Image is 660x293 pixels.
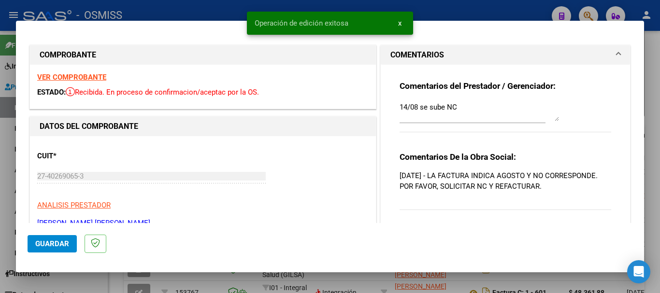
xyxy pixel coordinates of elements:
h1: COMENTARIOS [390,49,444,61]
span: Recibida. En proceso de confirmacion/aceptac por la OS. [66,88,259,97]
button: Guardar [28,235,77,252]
span: ANALISIS PRESTADOR [37,201,111,209]
p: [DATE] - LA FACTURA INDICA AGOSTO Y NO CORRESPONDE. POR FAVOR, SOLICITAR NC Y REFACTURAR. [400,170,611,192]
span: Guardar [35,239,69,248]
p: CUIT [37,151,137,162]
button: x [390,14,409,32]
div: COMENTARIOS [381,65,630,236]
strong: COMPROBANTE [40,50,96,59]
span: x [398,19,402,28]
a: VER COMPROBANTE [37,73,106,82]
span: ESTADO: [37,88,66,97]
mat-expansion-panel-header: COMENTARIOS [381,45,630,65]
div: Open Intercom Messenger [627,260,650,283]
strong: DATOS DEL COMPROBANTE [40,122,138,131]
span: Operación de edición exitosa [255,18,348,28]
strong: Comentarios del Prestador / Gerenciador: [400,81,556,91]
strong: Comentarios De la Obra Social: [400,152,516,162]
p: [PERSON_NAME] [PERSON_NAME] [37,218,369,229]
